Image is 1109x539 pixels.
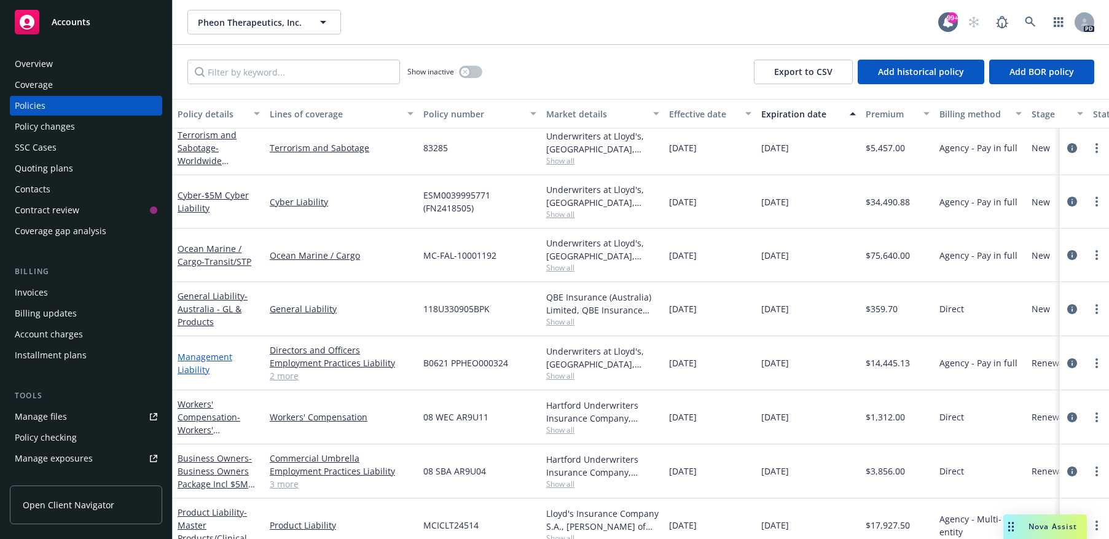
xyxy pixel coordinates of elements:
span: 08 WEC AR9U11 [423,411,488,423]
button: Nova Assist [1003,514,1087,539]
div: Contacts [15,179,50,199]
span: Agency - Pay in full [939,195,1017,208]
div: Drag to move [1003,514,1019,539]
div: Expiration date [761,108,842,120]
span: 08 SBA AR9U04 [423,465,486,478]
span: $17,927.50 [866,519,910,532]
div: Tools [10,390,162,402]
span: [DATE] [761,411,789,423]
div: Billing updates [15,304,77,323]
a: 2 more [270,369,413,382]
div: Manage exposures [15,449,93,468]
div: Policies [15,96,45,116]
div: Account charges [15,325,83,344]
div: Policy details [178,108,246,120]
a: SSC Cases [10,138,162,157]
a: Management Liability [178,351,232,376]
div: Hartford Underwriters Insurance Company, Hartford Insurance Group [546,453,659,479]
a: Terrorism and Sabotage [178,129,237,179]
span: New [1032,249,1050,262]
a: Employment Practices Liability [270,356,413,369]
span: $5,457.00 [866,141,905,154]
span: Show all [546,317,659,327]
a: more [1089,248,1104,262]
span: - Australia - GL & Products [178,290,248,328]
span: ESM0039995771 (FN2418505) [423,189,536,214]
span: [DATE] [761,302,789,315]
a: more [1089,141,1104,155]
span: $3,856.00 [866,465,905,478]
a: more [1089,410,1104,425]
button: Lines of coverage [265,99,418,128]
div: Effective date [669,108,738,120]
a: Directors and Officers [270,344,413,356]
span: Renewal [1032,356,1067,369]
div: Underwriters at Lloyd's, [GEOGRAPHIC_DATA], [PERSON_NAME] of [GEOGRAPHIC_DATA], [PERSON_NAME] Ins... [546,345,659,371]
a: Policies [10,96,162,116]
a: circleInformation [1065,410,1080,425]
span: Nova Assist [1029,521,1077,532]
a: General Liability [178,290,248,328]
div: Policy changes [15,117,75,136]
div: Billing [10,266,162,278]
a: Overview [10,54,162,74]
span: $75,640.00 [866,249,910,262]
div: Stage [1032,108,1070,120]
button: Add historical policy [858,60,984,84]
div: Coverage [15,75,53,95]
button: Policy number [418,99,541,128]
a: Start snowing [962,10,986,34]
a: circleInformation [1065,248,1080,262]
span: New [1032,302,1050,315]
a: circleInformation [1065,302,1080,317]
span: Pheon Therapeutics, Inc. [198,16,304,29]
div: QBE Insurance (Australia) Limited, QBE Insurance Group [546,291,659,317]
span: - Transit/STP [202,256,251,267]
span: Show all [546,425,659,435]
a: more [1089,302,1104,317]
a: Installment plans [10,345,162,365]
button: Add BOR policy [989,60,1094,84]
a: Terrorism and Sabotage [270,141,413,154]
a: Policy checking [10,428,162,447]
div: SSC Cases [15,138,57,157]
span: [DATE] [761,356,789,369]
span: $14,445.13 [866,356,910,369]
a: Manage exposures [10,449,162,468]
span: MCICLT24514 [423,519,479,532]
span: Add BOR policy [1009,66,1074,77]
span: New [1032,141,1050,154]
span: Agency - Pay in full [939,249,1017,262]
span: [DATE] [669,519,697,532]
span: [DATE] [669,411,697,423]
span: New [1032,195,1050,208]
span: [DATE] [761,465,789,478]
span: Show all [546,371,659,381]
a: Report a Bug [990,10,1014,34]
div: 99+ [947,12,958,23]
span: [DATE] [761,519,789,532]
a: 3 more [270,478,413,490]
button: Market details [541,99,664,128]
span: 83285 [423,141,448,154]
span: Show all [546,479,659,489]
a: circleInformation [1065,194,1080,209]
span: Direct [939,411,964,423]
a: Ocean Marine / Cargo [178,243,251,267]
a: Coverage gap analysis [10,221,162,241]
span: Accounts [52,17,90,27]
a: General Liability [270,302,413,315]
span: - Workers' Compensation [178,411,240,449]
span: Renewal [1032,411,1067,423]
a: Invoices [10,283,162,302]
div: Underwriters at Lloyd's, [GEOGRAPHIC_DATA], [PERSON_NAME] of [GEOGRAPHIC_DATA], [PERSON_NAME] Cargo [546,130,659,155]
div: Quoting plans [15,159,73,178]
a: Ocean Marine / Cargo [270,249,413,262]
a: Contacts [10,179,162,199]
div: Invoices [15,283,48,302]
a: circleInformation [1065,356,1080,371]
a: Switch app [1046,10,1071,34]
span: Show inactive [407,66,454,77]
button: Billing method [935,99,1027,128]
